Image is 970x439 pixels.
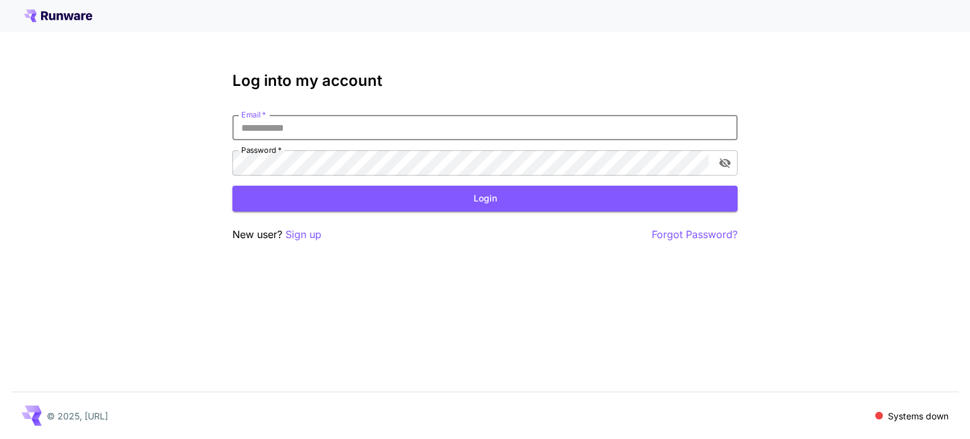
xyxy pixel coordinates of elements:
[285,227,321,243] button: Sign up
[652,227,738,243] button: Forgot Password?
[714,152,736,174] button: toggle password visibility
[232,72,738,90] h3: Log into my account
[232,227,321,243] p: New user?
[888,409,949,423] p: Systems down
[241,109,266,120] label: Email
[232,186,738,212] button: Login
[47,409,108,423] p: © 2025, [URL]
[241,145,282,155] label: Password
